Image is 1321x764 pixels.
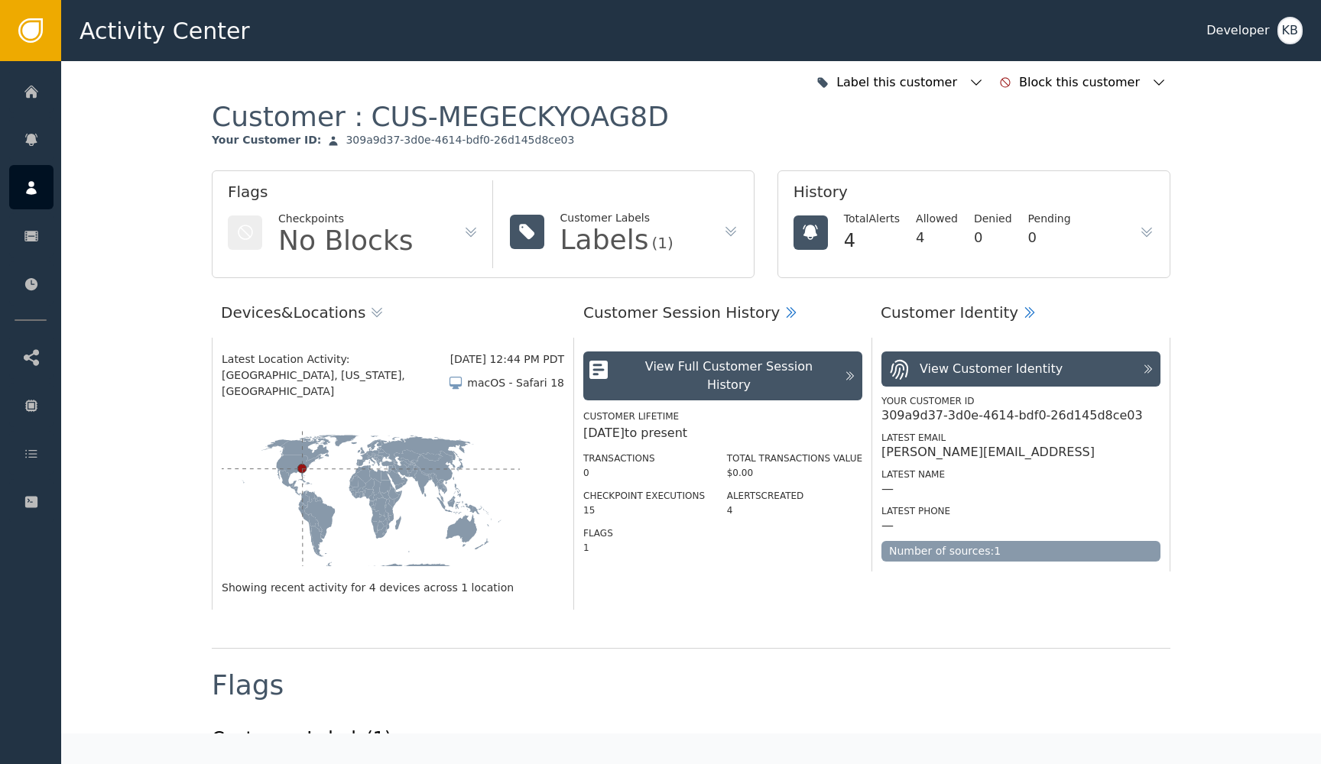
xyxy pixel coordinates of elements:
[794,180,1154,211] div: History
[583,528,613,539] label: Flags
[583,351,862,400] button: View Full Customer Session History
[881,431,1160,445] div: Latest Email
[583,541,705,555] div: 1
[583,453,655,464] label: Transactions
[212,99,669,134] div: Customer :
[727,503,862,517] div: 4
[583,301,780,324] div: Customer Session History
[881,445,1095,460] div: [PERSON_NAME][EMAIL_ADDRESS]
[881,408,1143,423] div: 309a9d37-3d0e-4614-bdf0-26d145d8ce03
[920,360,1063,378] div: View Customer Identity
[881,394,1160,408] div: Your Customer ID
[212,725,391,753] div: Customer Labels (1)
[995,66,1170,99] button: Block this customer
[916,227,958,248] div: 4
[1277,17,1303,44] button: KB
[836,73,961,92] div: Label this customer
[583,424,862,442] div: [DATE] to present
[844,227,900,254] div: 4
[881,541,1160,562] div: Number of sources: 1
[278,227,414,254] div: No Blocks
[222,580,564,596] div: Showing recent activity for 4 devices across 1 location
[583,503,705,517] div: 15
[651,235,673,251] div: (1)
[974,227,1012,248] div: 0
[212,672,284,699] div: Flags
[813,66,988,99] button: Label this customer
[371,99,668,134] div: CUS-MEGECKYOAG8D
[881,504,1160,518] div: Latest Phone
[583,466,705,480] div: 0
[427,730,552,748] div: Label this customer
[727,490,804,501] label: Alerts Created
[404,722,579,756] button: Label this customer
[881,468,1160,481] div: Latest Name
[1019,73,1144,92] div: Block this customer
[622,358,836,394] div: View Full Customer Session History
[881,518,894,533] div: —
[221,301,365,324] div: Devices & Locations
[80,14,250,48] span: Activity Center
[1028,211,1071,227] div: Pending
[881,301,1018,324] div: Customer Identity
[974,211,1012,227] div: Denied
[1028,227,1071,248] div: 0
[727,466,862,480] div: $0.00
[346,134,574,147] div: 309a9d37-3d0e-4614-bdf0-26d145d8ce03
[844,211,900,227] div: Total Alerts
[583,490,705,501] label: Checkpoint Executions
[222,351,450,367] div: Latest Location Activity:
[228,180,479,211] div: Flags
[881,481,894,497] div: —
[727,453,862,464] label: Total Transactions Value
[222,367,448,400] span: [GEOGRAPHIC_DATA], [US_STATE], [GEOGRAPHIC_DATA]
[278,211,414,227] div: Checkpoints
[881,351,1160,387] button: View Customer Identity
[212,134,321,147] div: Your Customer ID :
[1206,21,1269,40] div: Developer
[560,210,673,226] div: Customer Labels
[583,411,679,422] label: Customer Lifetime
[560,226,649,254] div: Labels
[916,211,958,227] div: Allowed
[450,351,564,367] div: [DATE] 12:44 PM PDT
[467,375,564,391] div: macOS - Safari 18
